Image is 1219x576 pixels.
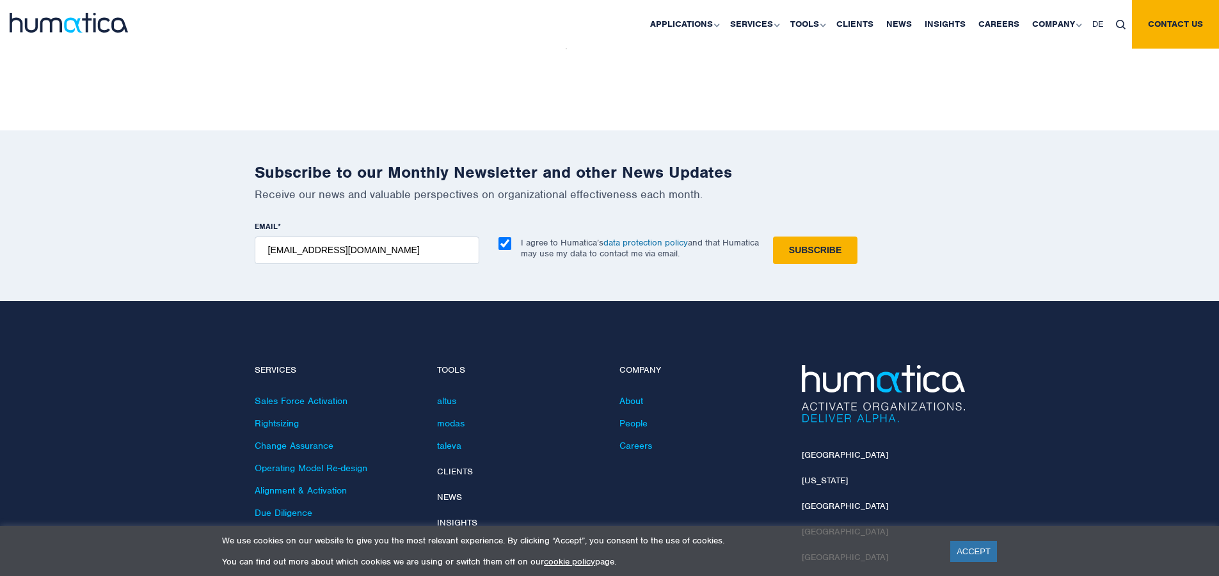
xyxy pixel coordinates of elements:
[255,162,965,182] h2: Subscribe to our Monthly Newsletter and other News Updates
[222,556,934,567] p: You can find out more about which cookies we are using or switch them off on our page.
[255,221,278,231] span: EMAIL
[802,449,888,460] a: [GEOGRAPHIC_DATA]
[603,237,688,248] a: data protection policy
[544,556,595,567] a: cookie policy
[222,535,934,546] p: We use cookies on our website to give you the most relevant experience. By clicking “Accept”, you...
[1116,20,1126,29] img: search_icon
[950,541,997,562] a: ACCEPT
[255,417,299,429] a: Rightsizing
[437,440,461,451] a: taleva
[255,365,418,376] h4: Services
[498,237,511,250] input: I agree to Humatica’sdata protection policyand that Humatica may use my data to contact me via em...
[619,417,648,429] a: People
[437,395,456,407] a: altus
[521,237,759,259] p: I agree to Humatica’s and that Humatica may use my data to contact me via email.
[255,440,333,451] a: Change Assurance
[255,462,367,474] a: Operating Model Re-design
[10,13,128,33] img: logo
[255,395,347,407] a: Sales Force Activation
[619,365,783,376] h4: Company
[619,440,652,451] a: Careers
[773,237,857,264] input: Subscribe
[437,492,462,502] a: News
[437,517,477,528] a: Insights
[1092,19,1103,29] span: DE
[437,417,465,429] a: modas
[619,395,643,407] a: About
[802,501,888,511] a: [GEOGRAPHIC_DATA]
[802,475,848,486] a: [US_STATE]
[437,466,473,477] a: Clients
[437,365,600,376] h4: Tools
[255,187,965,201] p: Receive our news and valuable perspectives on organizational effectiveness each month.
[802,365,965,423] img: Humatica
[255,507,312,518] a: Due Diligence
[255,237,479,264] input: name@company.com
[255,485,347,496] a: Alignment & Activation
